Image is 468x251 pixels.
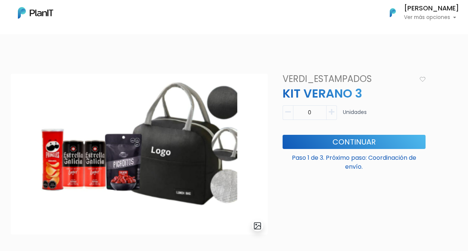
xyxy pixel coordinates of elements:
[404,15,459,20] p: Ver más opciones
[18,7,53,19] img: PlanIt Logo
[283,135,426,149] button: Continuar
[404,5,459,12] h6: [PERSON_NAME]
[380,3,459,22] button: PlanIt Logo [PERSON_NAME] Ver más opciones
[385,4,401,21] img: PlanIt Logo
[11,74,268,235] img: Captura_de_pantalla_2025-09-09_101044.png
[278,74,417,85] h4: VERDI_ESTAMPADOS
[343,108,367,123] p: Unidades
[278,85,430,102] p: KIT VERANO 3
[253,222,262,230] img: gallery-light
[420,77,426,82] img: heart_icon
[283,150,426,171] p: Paso 1 de 3. Próximo paso: Coordinación de envío.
